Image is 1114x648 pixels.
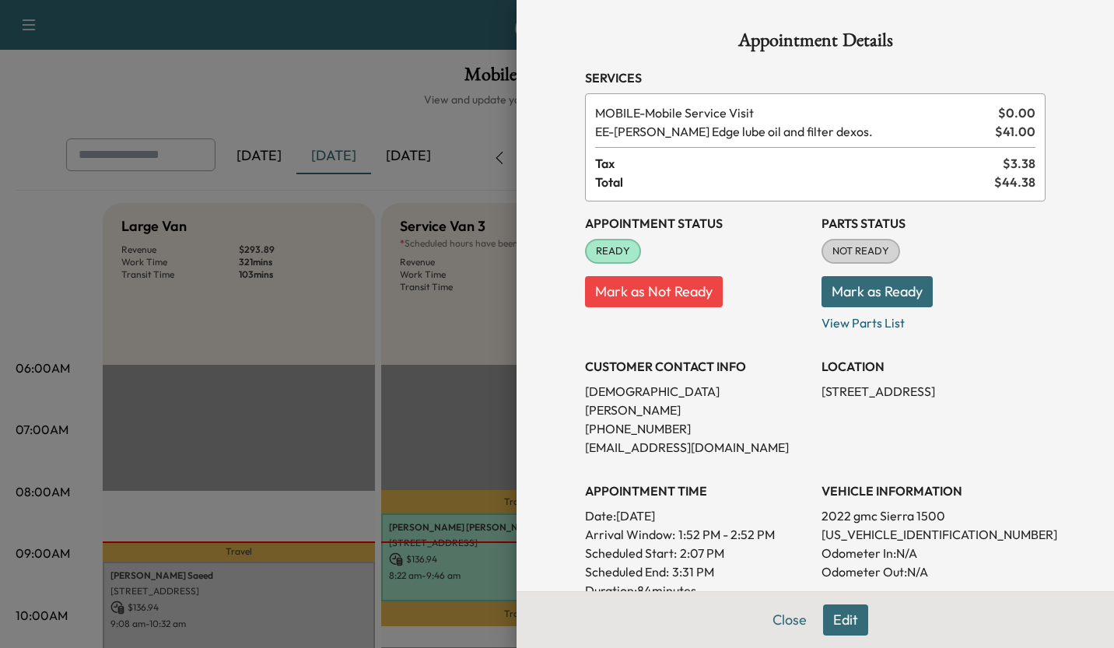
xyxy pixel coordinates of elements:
[821,506,1046,525] p: 2022 gmc Sierra 1500
[585,357,809,376] h3: CUSTOMER CONTACT INFO
[585,562,669,581] p: Scheduled End:
[595,103,992,122] span: Mobile Service Visit
[823,243,899,259] span: NOT READY
[585,544,677,562] p: Scheduled Start:
[585,68,1046,87] h3: Services
[821,544,1046,562] p: Odometer In: N/A
[678,525,775,544] span: 1:52 PM - 2:52 PM
[762,604,817,636] button: Close
[1003,154,1035,173] span: $ 3.38
[994,173,1035,191] span: $ 44.38
[821,482,1046,500] h3: VEHICLE INFORMATION
[585,581,809,600] p: Duration: 84 minutes
[585,382,809,419] p: [DEMOGRAPHIC_DATA] [PERSON_NAME]
[672,562,714,581] p: 3:31 PM
[821,525,1046,544] p: [US_VEHICLE_IDENTIFICATION_NUMBER]
[585,482,809,500] h3: APPOINTMENT TIME
[821,357,1046,376] h3: LOCATION
[585,506,809,525] p: Date: [DATE]
[821,214,1046,233] h3: Parts Status
[585,214,809,233] h3: Appointment Status
[585,31,1046,56] h1: Appointment Details
[585,525,809,544] p: Arrival Window:
[823,604,868,636] button: Edit
[585,438,809,457] p: [EMAIL_ADDRESS][DOMAIN_NAME]
[585,276,723,307] button: Mark as Not Ready
[821,276,933,307] button: Mark as Ready
[821,307,1046,332] p: View Parts List
[821,562,1046,581] p: Odometer Out: N/A
[680,544,724,562] p: 2:07 PM
[595,122,989,141] span: Ewing Edge lube oil and filter dexos.
[995,122,1035,141] span: $ 41.00
[998,103,1035,122] span: $ 0.00
[587,243,639,259] span: READY
[821,382,1046,401] p: [STREET_ADDRESS]
[595,154,1003,173] span: Tax
[595,173,994,191] span: Total
[585,419,809,438] p: [PHONE_NUMBER]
